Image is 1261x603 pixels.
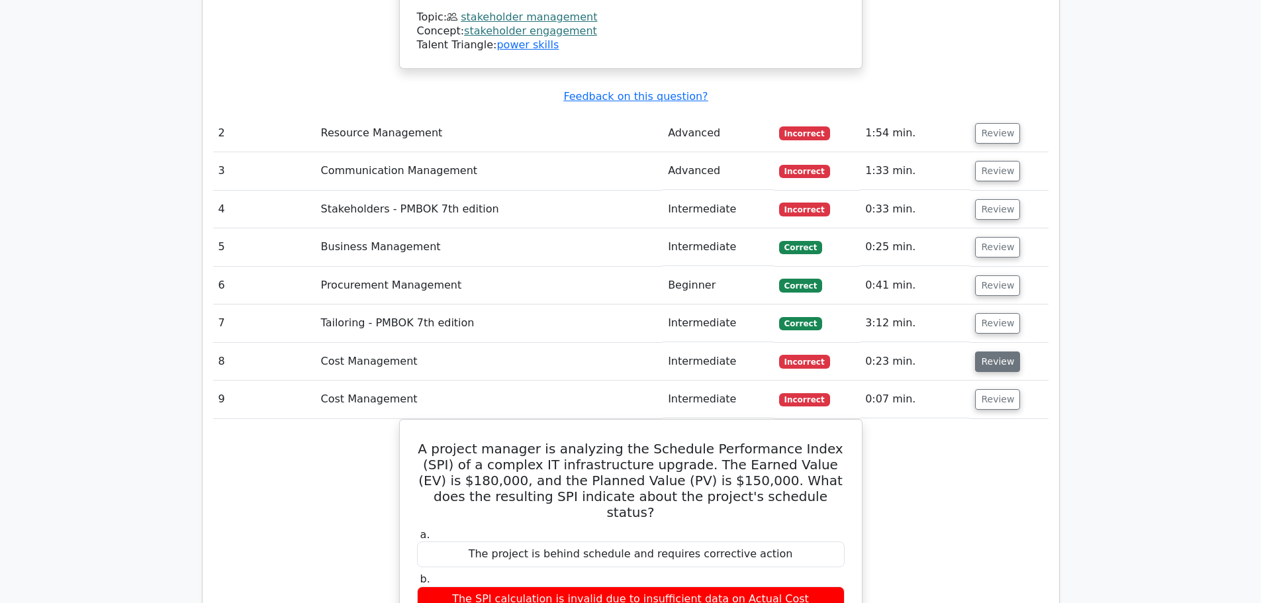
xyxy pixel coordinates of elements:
a: stakeholder engagement [464,24,597,37]
div: Topic: [417,11,845,24]
td: Cost Management [316,381,663,418]
td: 9 [213,381,316,418]
td: Cost Management [316,343,663,381]
button: Review [975,351,1020,372]
td: 6 [213,267,316,304]
td: Beginner [663,267,774,304]
h5: A project manager is analyzing the Schedule Performance Index (SPI) of a complex IT infrastructur... [416,441,846,520]
span: Correct [779,279,822,292]
td: 8 [213,343,316,381]
button: Review [975,389,1020,410]
a: Feedback on this question? [563,90,708,103]
button: Review [975,161,1020,181]
td: 7 [213,304,316,342]
td: 0:41 min. [860,267,970,304]
td: 1:54 min. [860,115,970,152]
span: Correct [779,241,822,254]
span: Incorrect [779,126,830,140]
span: a. [420,528,430,541]
td: Business Management [316,228,663,266]
td: 0:07 min. [860,381,970,418]
td: Advanced [663,152,774,190]
button: Review [975,275,1020,296]
td: Intermediate [663,191,774,228]
span: Correct [779,317,822,330]
td: 4 [213,191,316,228]
div: The project is behind schedule and requires corrective action [417,541,845,567]
td: Tailoring - PMBOK 7th edition [316,304,663,342]
span: Incorrect [779,393,830,406]
td: Stakeholders - PMBOK 7th edition [316,191,663,228]
span: Incorrect [779,203,830,216]
td: Intermediate [663,228,774,266]
a: power skills [496,38,559,51]
button: Review [975,313,1020,334]
td: 3 [213,152,316,190]
span: Incorrect [779,355,830,368]
td: Intermediate [663,304,774,342]
td: Resource Management [316,115,663,152]
td: 3:12 min. [860,304,970,342]
td: Intermediate [663,381,774,418]
td: Intermediate [663,343,774,381]
td: 0:23 min. [860,343,970,381]
span: b. [420,573,430,585]
span: Incorrect [779,165,830,178]
div: Talent Triangle: [417,11,845,52]
td: 2 [213,115,316,152]
td: Communication Management [316,152,663,190]
td: Advanced [663,115,774,152]
td: 0:33 min. [860,191,970,228]
td: Procurement Management [316,267,663,304]
button: Review [975,199,1020,220]
button: Review [975,237,1020,257]
a: stakeholder management [461,11,597,23]
td: 0:25 min. [860,228,970,266]
td: 1:33 min. [860,152,970,190]
div: Concept: [417,24,845,38]
button: Review [975,123,1020,144]
td: 5 [213,228,316,266]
